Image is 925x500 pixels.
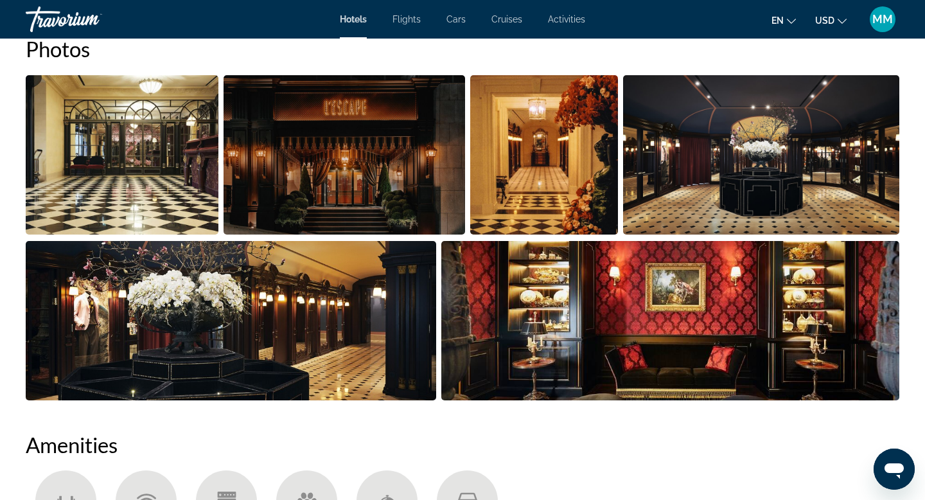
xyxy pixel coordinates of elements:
[340,14,367,24] a: Hotels
[441,240,900,401] button: Open full-screen image slider
[874,449,915,490] iframe: Кнопка запуска окна обмена сообщениями
[392,14,421,24] a: Flights
[446,14,466,24] a: Cars
[26,36,899,62] h2: Photos
[771,11,796,30] button: Change language
[866,6,899,33] button: User Menu
[771,15,784,26] span: en
[872,13,893,26] span: MM
[224,75,464,235] button: Open full-screen image slider
[815,11,847,30] button: Change currency
[26,3,154,36] a: Travorium
[491,14,522,24] a: Cruises
[26,75,218,235] button: Open full-screen image slider
[470,75,618,235] button: Open full-screen image slider
[548,14,585,24] a: Activities
[26,432,899,458] h2: Amenities
[623,75,899,235] button: Open full-screen image slider
[815,15,834,26] span: USD
[26,240,436,401] button: Open full-screen image slider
